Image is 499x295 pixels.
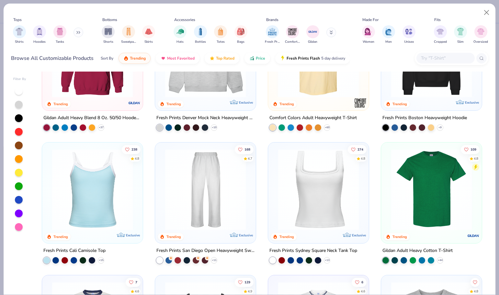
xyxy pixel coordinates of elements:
[239,233,253,237] span: Exclusive
[13,17,22,23] div: Tops
[102,25,115,44] button: filter button
[36,28,43,35] img: Hoodies Image
[234,25,247,44] button: filter button
[325,258,330,262] span: + 13
[214,25,227,44] button: filter button
[102,25,115,44] div: filter for Shorts
[49,16,136,97] img: 01756b78-01f6-4cc6-8d8a-3c30c1a0c8ac
[162,149,249,230] img: df5250ff-6f61-4206-a12c-24931b20f13c
[56,28,63,35] img: Tanks Image
[244,53,270,64] button: Price
[161,56,166,61] img: most_fav.gif
[382,25,395,44] div: filter for Men
[434,40,447,44] span: Cropped
[288,27,297,37] img: Comfort Colors Image
[248,289,252,294] div: 4.9
[438,258,443,262] span: + 44
[404,40,414,44] span: Unisex
[256,56,265,61] span: Price
[174,17,195,23] div: Accessories
[244,148,250,151] span: 168
[101,55,113,61] div: Sort By
[33,25,46,44] button: filter button
[420,54,470,62] input: Try "T-Shirt"
[130,56,146,61] span: Trending
[438,126,442,130] span: + 9
[382,247,453,255] div: Gildan Adult Heavy Cotton T-Shirt
[362,25,375,44] div: filter for Women
[481,6,493,19] button: Close
[11,54,94,62] div: Browse All Customizable Products
[357,148,363,151] span: 274
[121,25,136,44] button: filter button
[119,53,151,64] button: Trending
[285,25,300,44] button: filter button
[388,16,475,97] img: 91acfc32-fd48-4d6b-bdad-a4c1a30ac3fc
[174,25,187,44] button: filter button
[33,40,46,44] span: Hoodies
[457,40,464,44] span: Slim
[269,114,357,122] div: Comfort Colors Adult Heavyweight T-Shirt
[174,25,187,44] div: filter for Hats
[265,25,280,44] div: filter for Fresh Prints
[237,40,244,44] span: Bags
[275,53,350,64] button: Fresh Prints Flash5 day delivery
[474,156,478,161] div: 4.8
[382,114,467,122] div: Fresh Prints Boston Heavyweight Hoodie
[361,156,365,161] div: 4.8
[105,28,112,35] img: Shorts Image
[363,40,374,44] span: Women
[195,40,206,44] span: Bottles
[214,25,227,44] div: filter for Totes
[457,28,464,35] img: Slim Image
[325,126,330,130] span: + 60
[361,289,365,294] div: 4.6
[43,114,142,122] div: Gildan Adult Heavy Blend 8 Oz. 50/50 Hooded Sweatshirt
[403,25,415,44] div: filter for Unisex
[285,25,300,44] div: filter for Comfort Colors
[354,96,367,109] img: Comfort Colors logo
[125,28,132,35] img: Sweatpants Image
[434,17,441,23] div: Fits
[212,258,217,262] span: + 11
[142,25,155,44] div: filter for Skirts
[197,28,204,35] img: Bottles Image
[403,25,415,44] button: filter button
[122,145,141,154] button: Like
[234,25,247,44] div: filter for Bags
[121,40,136,44] span: Sweatpants
[348,145,367,154] button: Like
[142,25,155,44] button: filter button
[15,40,24,44] span: Shirts
[135,156,139,161] div: 4.8
[474,289,478,294] div: 4.8
[405,28,413,35] img: Unisex Image
[53,25,66,44] div: filter for Tanks
[135,280,137,284] span: 7
[13,25,26,44] button: filter button
[135,289,139,294] div: 4.6
[176,28,184,35] img: Hats Image
[365,28,372,35] img: Women Image
[210,56,215,61] img: TopRated.gif
[275,149,362,230] img: 94a2aa95-cd2b-4983-969b-ecd512716e9a
[49,149,136,230] img: a25d9891-da96-49f3-a35e-76288174bf3a
[321,55,345,62] span: 5 day delivery
[385,40,392,44] span: Men
[103,40,113,44] span: Shorts
[123,56,129,61] img: trending.gif
[388,149,475,230] img: db319196-8705-402d-8b46-62aaa07ed94f
[477,28,484,35] img: Oversized Image
[99,126,104,130] span: + 37
[102,17,117,23] div: Bottoms
[267,27,277,37] img: Fresh Prints Image
[248,156,252,161] div: 4.7
[217,28,224,35] img: Totes Image
[306,25,319,44] button: filter button
[382,25,395,44] button: filter button
[13,77,26,82] div: Filter By
[167,56,195,61] span: Most Favorited
[385,28,392,35] img: Men Image
[437,28,444,35] img: Cropped Image
[13,25,26,44] div: filter for Shirts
